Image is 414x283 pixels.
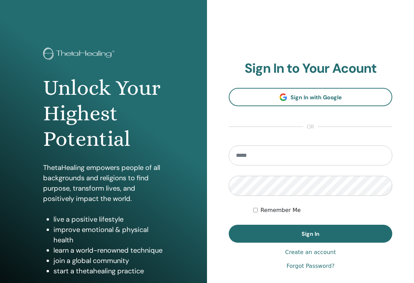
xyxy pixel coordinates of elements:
[260,206,301,214] label: Remember Me
[53,255,164,266] li: join a global community
[53,224,164,245] li: improve emotional & physical health
[229,88,392,106] a: Sign In with Google
[43,162,164,204] p: ThetaHealing empowers people of all backgrounds and religions to find purpose, transform lives, a...
[285,248,336,256] a: Create an account
[43,75,164,152] h1: Unlock Your Highest Potential
[253,206,392,214] div: Keep me authenticated indefinitely or until I manually logout
[53,245,164,255] li: learn a world-renowned technique
[290,94,342,101] span: Sign In with Google
[229,225,392,243] button: Sign In
[302,230,319,237] span: Sign In
[303,123,318,131] span: or
[229,61,392,77] h2: Sign In to Your Acount
[53,214,164,224] li: live a positive lifestyle
[53,266,164,276] li: start a thetahealing practice
[286,262,334,270] a: Forgot Password?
